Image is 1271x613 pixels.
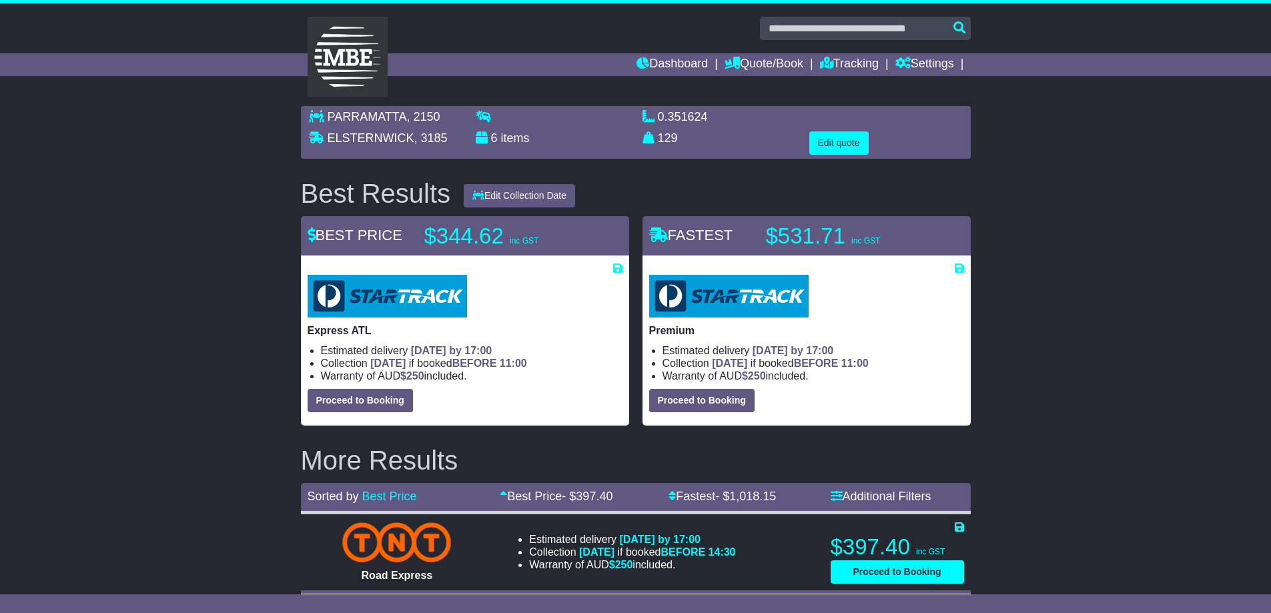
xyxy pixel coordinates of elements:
li: Warranty of AUD included. [663,370,964,382]
li: Collection [529,546,735,558]
span: - $ [715,490,776,503]
span: FASTEST [649,227,733,243]
a: Additional Filters [831,490,931,503]
span: [DATE] by 17:00 [411,345,492,356]
img: StarTrack: Express ATL [308,275,467,318]
a: Quote/Book [725,53,803,76]
img: TNT Domestic: Road Express [342,522,451,562]
li: Collection [321,357,622,370]
p: $344.62 [424,223,591,249]
button: Edit Collection Date [464,184,575,207]
span: , 3185 [414,131,448,145]
span: 129 [658,131,678,145]
img: StarTrack: Premium [649,275,809,318]
p: Express ATL [308,324,622,337]
span: 11:00 [841,358,869,369]
button: Proceed to Booking [649,389,755,412]
span: $ [742,370,766,382]
span: items [501,131,530,145]
span: inc GST [851,236,880,245]
button: Proceed to Booking [831,560,964,584]
li: Warranty of AUD included. [321,370,622,382]
span: 6 [491,131,498,145]
a: Settings [895,53,954,76]
span: [DATE] by 17:00 [753,345,834,356]
a: Dashboard [637,53,708,76]
li: Collection [663,357,964,370]
p: $397.40 [831,534,964,560]
p: $531.71 [766,223,933,249]
span: Sorted by [308,490,359,503]
li: Warranty of AUD included. [529,558,735,571]
a: Best Price [362,490,417,503]
button: Proceed to Booking [308,389,413,412]
span: BEFORE [794,358,839,369]
button: Edit quote [809,131,869,155]
span: [DATE] [712,358,747,369]
span: inc GST [916,547,945,556]
span: ELSTERNWICK [328,131,414,145]
span: 250 [406,370,424,382]
a: Fastest- $1,018.15 [669,490,776,503]
span: BEST PRICE [308,227,402,243]
span: if booked [579,546,735,558]
span: 1,018.15 [729,490,776,503]
span: 14:30 [709,546,736,558]
span: , 2150 [407,110,440,123]
p: Premium [649,324,964,337]
span: BEFORE [661,546,705,558]
span: inc GST [510,236,538,245]
span: Road Express [362,570,433,581]
span: [DATE] by 17:00 [619,534,701,545]
span: - $ [562,490,612,503]
span: if booked [370,358,526,369]
a: Best Price- $397.40 [500,490,612,503]
span: 397.40 [576,490,612,503]
span: PARRAMATTA [328,110,407,123]
div: Best Results [294,179,458,208]
span: if booked [712,358,868,369]
li: Estimated delivery [663,344,964,357]
span: 11:00 [500,358,527,369]
span: $ [609,559,633,570]
span: $ [400,370,424,382]
h2: More Results [301,446,971,475]
span: 0.351624 [658,110,708,123]
li: Estimated delivery [321,344,622,357]
span: BEFORE [452,358,497,369]
span: 250 [615,559,633,570]
span: 250 [748,370,766,382]
span: [DATE] [579,546,614,558]
a: Tracking [820,53,879,76]
li: Estimated delivery [529,533,735,546]
span: [DATE] [370,358,406,369]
